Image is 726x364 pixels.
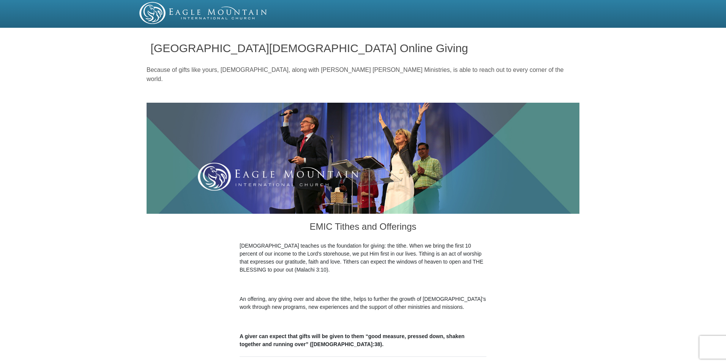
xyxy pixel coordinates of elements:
[147,65,579,84] p: Because of gifts like yours, [DEMOGRAPHIC_DATA], along with [PERSON_NAME] [PERSON_NAME] Ministrie...
[240,333,464,347] b: A giver can expect that gifts will be given to them “good measure, pressed down, shaken together ...
[240,242,486,274] p: [DEMOGRAPHIC_DATA] teaches us the foundation for giving: the tithe. When we bring the first 10 pe...
[151,42,576,54] h1: [GEOGRAPHIC_DATA][DEMOGRAPHIC_DATA] Online Giving
[240,214,486,242] h3: EMIC Tithes and Offerings
[240,295,486,311] p: An offering, any giving over and above the tithe, helps to further the growth of [DEMOGRAPHIC_DAT...
[139,2,268,24] img: EMIC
